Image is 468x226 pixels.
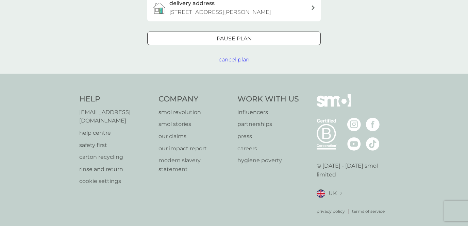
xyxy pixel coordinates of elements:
[79,177,152,186] a: cookie settings
[237,108,299,117] a: influencers
[237,144,299,153] a: careers
[79,129,152,137] a: help centre
[79,141,152,150] a: safety first
[237,120,299,129] a: partnerships
[158,144,231,153] a: our impact report
[158,108,231,117] a: smol revolution
[219,56,250,63] span: cancel plan
[158,120,231,129] a: smol stories
[347,137,361,151] img: visit the smol Youtube page
[317,162,389,179] p: © [DATE] - [DATE] smol limited
[237,94,299,105] h4: Work With Us
[329,189,337,198] span: UK
[79,108,152,125] a: [EMAIL_ADDRESS][DOMAIN_NAME]
[217,34,252,43] p: Pause plan
[158,94,231,105] h4: Company
[317,94,351,117] img: smol
[79,165,152,174] a: rinse and return
[237,132,299,141] a: press
[366,137,380,151] img: visit the smol Tiktok page
[169,8,271,17] p: [STREET_ADDRESS][PERSON_NAME]
[79,94,152,105] h4: Help
[219,55,250,64] button: cancel plan
[158,156,231,173] a: modern slavery statement
[340,192,342,195] img: select a new location
[147,32,321,45] button: Pause plan
[317,189,325,198] img: UK flag
[366,118,380,131] img: visit the smol Facebook page
[79,153,152,162] a: carton recycling
[352,208,385,214] a: terms of service
[158,132,231,141] a: our claims
[237,156,299,165] a: hygiene poverty
[347,118,361,131] img: visit the smol Instagram page
[317,208,345,214] a: privacy policy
